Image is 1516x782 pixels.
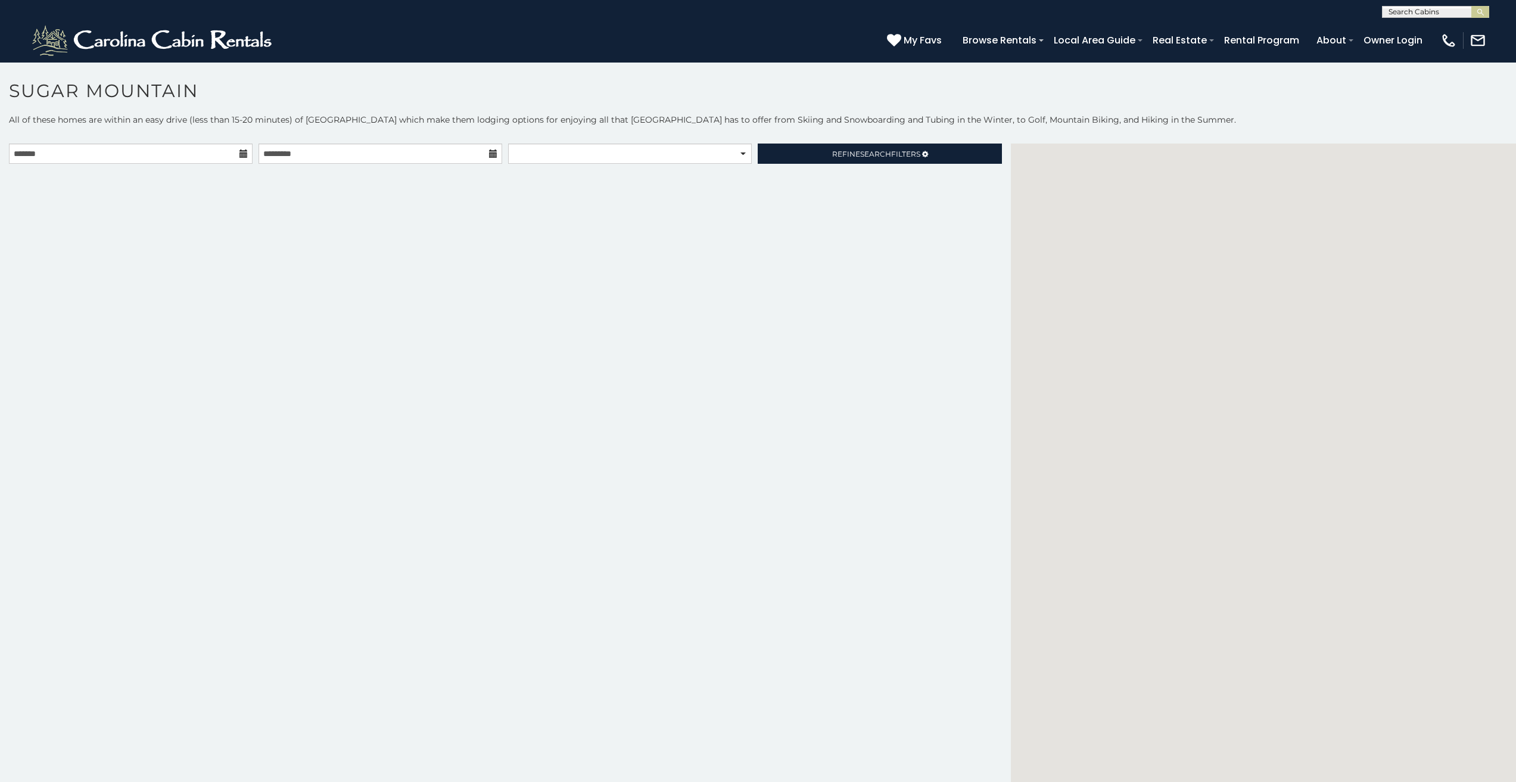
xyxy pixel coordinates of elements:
span: My Favs [904,33,942,48]
span: Refine Filters [832,149,920,158]
span: Search [860,149,891,158]
img: mail-regular-white.png [1470,32,1486,49]
a: Local Area Guide [1048,30,1141,51]
img: phone-regular-white.png [1440,32,1457,49]
a: About [1310,30,1352,51]
a: RefineSearchFilters [758,144,1001,164]
a: Rental Program [1218,30,1305,51]
a: Owner Login [1358,30,1428,51]
a: Real Estate [1147,30,1213,51]
a: My Favs [887,33,945,48]
img: White-1-2.png [30,23,277,58]
a: Browse Rentals [957,30,1042,51]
